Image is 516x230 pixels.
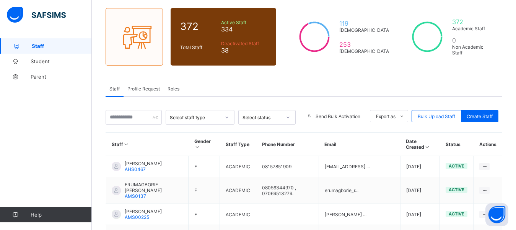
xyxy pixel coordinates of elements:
span: 334 [221,25,267,33]
span: Profile Request [127,86,160,92]
span: Send Bulk Activation [316,113,360,119]
span: active [449,187,464,192]
td: ACADEMIC [220,177,256,204]
span: 253 [339,41,391,48]
span: [PERSON_NAME] [125,209,162,214]
span: active [449,211,464,217]
span: 372 [452,18,493,26]
span: 119 [339,20,391,27]
span: Academic Staff [452,26,493,31]
span: Student [31,58,92,64]
td: [DATE] [400,177,440,204]
span: Create Staff [467,113,493,119]
td: erumagborie_r... [319,177,400,204]
th: Actions [474,133,502,156]
span: AMS0137 [125,193,146,199]
button: Open asap [485,203,508,226]
span: AMS00225 [125,214,149,220]
td: F [189,177,220,204]
th: Gender [189,133,220,156]
span: 372 [180,20,217,32]
td: [PERSON_NAME] ... [319,204,400,225]
div: Select status [243,115,282,120]
span: Staff [32,43,92,49]
td: 08056344970 , 07069513279. [256,177,319,204]
span: AHS0467 [125,166,146,172]
th: Status [440,133,474,156]
span: [PERSON_NAME] [125,161,162,166]
span: Roles [168,86,179,92]
img: safsims [7,7,66,23]
td: 08157851909 [256,156,319,177]
i: Sort in Ascending Order [194,144,201,150]
i: Sort in Ascending Order [424,144,431,150]
td: [DATE] [400,156,440,177]
span: [DEMOGRAPHIC_DATA] [339,48,391,54]
span: Parent [31,74,92,80]
span: Staff [109,86,120,92]
span: 0 [452,36,493,44]
td: ACADEMIC [220,156,256,177]
td: ACADEMIC [220,204,256,225]
th: Phone Number [256,133,319,156]
div: Total Staff [178,43,219,52]
span: active [449,163,464,169]
td: F [189,156,220,177]
span: Non Academic Staff [452,44,493,56]
th: Staff [106,133,189,156]
span: [DEMOGRAPHIC_DATA] [339,27,391,33]
span: 38 [221,46,267,54]
td: F [189,204,220,225]
td: [EMAIL_ADDRESS].... [319,156,400,177]
span: Bulk Upload Staff [418,113,455,119]
span: Active Staff [221,20,267,25]
span: ERUMAGBORIE [PERSON_NAME] [125,182,182,193]
span: Export as [376,113,396,119]
td: [DATE] [400,204,440,225]
th: Date Created [400,133,440,156]
span: Help [31,212,91,218]
i: Sort in Ascending Order [123,141,130,147]
th: Email [319,133,400,156]
th: Staff Type [220,133,256,156]
div: Select staff type [170,115,220,120]
span: Deactivated Staff [221,41,267,46]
